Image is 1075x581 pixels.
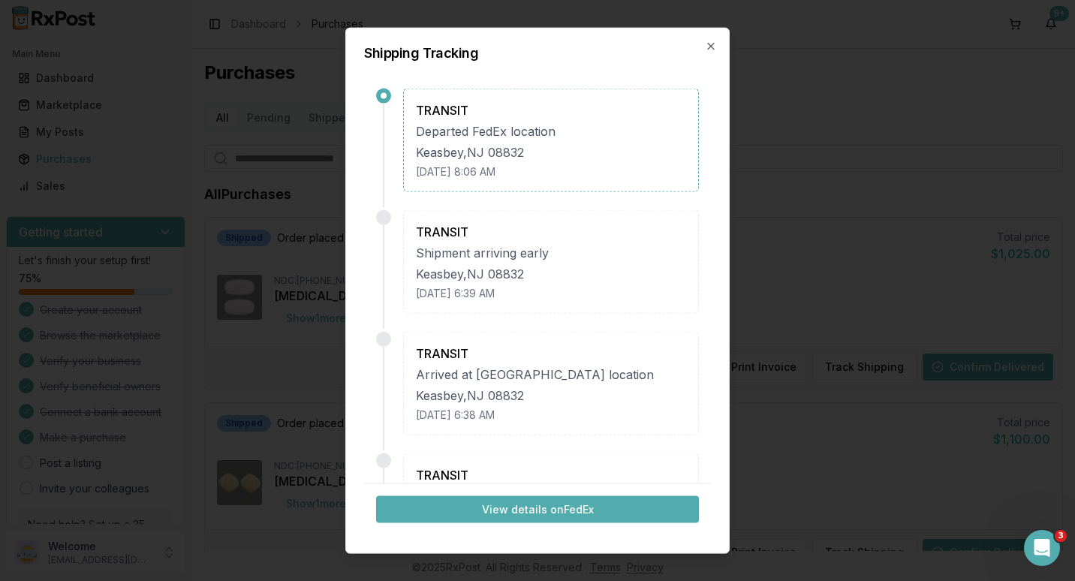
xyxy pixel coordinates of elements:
[1055,530,1067,542] span: 3
[416,366,686,384] div: Arrived at [GEOGRAPHIC_DATA] location
[376,495,699,522] button: View details onFedEx
[416,466,686,484] div: TRANSIT
[364,47,711,60] h2: Shipping Tracking
[416,387,686,405] div: Keasbey , NJ 08832
[416,143,686,161] div: Keasbey , NJ 08832
[416,223,686,241] div: TRANSIT
[416,265,686,283] div: Keasbey , NJ 08832
[416,101,686,119] div: TRANSIT
[416,122,686,140] div: Departed FedEx location
[1024,530,1060,566] iframe: Intercom live chat
[416,345,686,363] div: TRANSIT
[416,408,686,423] div: [DATE] 6:38 AM
[416,164,686,179] div: [DATE] 8:06 AM
[416,286,686,301] div: [DATE] 6:39 AM
[416,244,686,262] div: Shipment arriving early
